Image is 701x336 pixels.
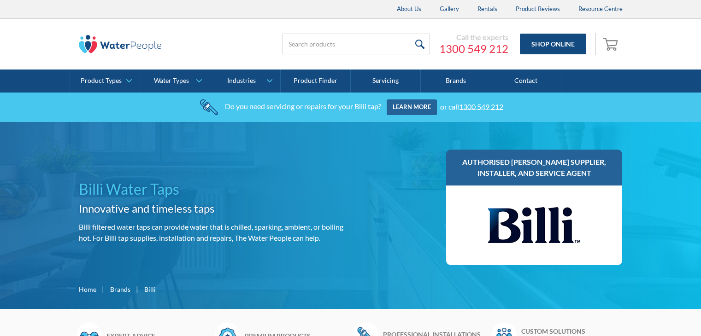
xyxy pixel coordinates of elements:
[101,284,106,295] div: |
[110,284,130,294] a: Brands
[439,42,508,56] a: 1300 549 212
[520,34,586,54] a: Shop Online
[227,77,256,85] div: Industries
[603,36,620,51] img: shopping cart
[140,70,210,93] a: Water Types
[210,70,280,93] a: Industries
[79,178,347,200] h1: Billi Water Taps
[440,102,503,110] div: or call
[81,77,122,85] div: Product Types
[79,221,347,243] p: Billi filtered water taps can provide water that is chilled, sparking, ambient, or boiling hot. F...
[459,102,503,110] a: 1300 549 212
[135,284,140,295] div: |
[70,70,140,93] a: Product Types
[488,195,580,256] img: Billi
[144,284,156,294] div: Billi
[79,284,96,294] a: Home
[281,70,351,93] a: Product Finder
[455,156,613,179] h3: Authorised [PERSON_NAME] supplier, installer, and service agent
[154,77,189,85] div: Water Types
[421,70,491,93] a: Brands
[79,200,347,217] h2: Innovative and timeless taps
[491,70,561,93] a: Contact
[351,70,421,93] a: Servicing
[439,33,508,42] div: Call the experts
[387,99,437,115] a: Learn more
[225,102,381,110] div: Do you need servicing or repairs for your Billi tap?
[601,33,623,55] a: Open empty cart
[283,34,430,54] input: Search products
[79,35,162,53] img: The Water People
